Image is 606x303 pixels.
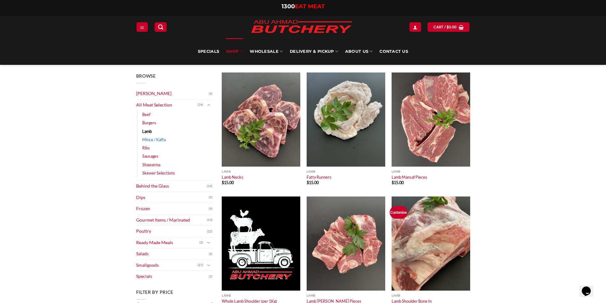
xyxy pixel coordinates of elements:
[209,272,212,281] span: (1)
[136,289,174,295] span: Filter by price
[207,182,212,191] span: (19)
[199,238,203,247] span: (2)
[136,271,209,282] a: Specials
[207,227,212,236] span: (12)
[447,24,449,30] span: $
[136,237,199,248] a: Ready Made Meals
[142,152,158,160] a: Sausages
[392,175,427,180] a: Lamb Mansaf Pieces
[209,193,212,202] span: (5)
[392,180,394,185] span: $
[205,239,212,246] button: Toggle
[136,192,209,203] a: Dips
[222,294,300,297] p: Lamb
[222,72,300,167] img: Lamb Necks
[226,38,243,65] a: SHOP
[392,72,470,167] img: Lamb-Mansaf-Pieces
[307,180,309,185] span: $
[250,38,283,65] a: Wholesale
[392,294,470,297] p: Lamb
[209,249,212,259] span: (2)
[295,3,325,10] span: EAT MEAT
[198,38,219,65] a: Specials
[142,144,150,152] a: Ribs
[428,22,470,31] a: View cart
[142,110,150,119] a: Beef
[409,22,421,31] a: Login
[246,16,357,38] img: Abu Ahmad Butchery
[142,161,160,169] a: Shawarma
[307,72,385,167] img: Fatty Runners
[222,180,224,185] span: $
[434,24,456,30] span: Cart /
[447,25,457,29] bdi: 0.00
[345,38,373,65] a: About Us
[307,175,331,180] a: Fatty Runners
[136,260,198,271] a: Smallgoods
[380,38,408,65] a: Contact Us
[222,170,300,173] p: Lamb
[198,260,203,270] span: (27)
[142,119,156,127] a: Burgers
[142,169,175,177] a: Skewer Selections
[307,180,319,185] bdi: 15.00
[307,294,385,297] p: Lamb
[207,215,212,225] span: (13)
[307,170,385,173] p: Lamb
[136,248,209,259] a: Salads
[136,88,209,99] a: [PERSON_NAME]
[136,100,198,111] a: All Meat Selection
[205,101,212,108] button: Toggle
[392,180,404,185] bdi: 15.00
[136,181,207,192] a: Behind the Glass
[142,135,166,144] a: Mince / Kafta
[222,196,300,291] img: Whole Lamb Shoulder (per 1Kg)
[290,38,338,65] a: Delivery & Pickup
[222,180,234,185] bdi: 15.00
[209,89,212,99] span: (2)
[136,226,207,237] a: Poultry
[136,203,209,214] a: Frozen
[205,262,212,269] button: Toggle
[209,204,212,214] span: (9)
[142,127,152,135] a: Lamb
[136,22,148,31] a: Menu
[282,3,295,10] span: 1300
[579,278,600,297] iframe: chat widget
[392,196,470,291] img: Lamb Shoulder Bone In
[136,215,207,226] a: Gourmet Items / Marinated
[392,170,470,173] p: Lamb
[307,196,385,291] img: Lamb Curry Pieces
[282,3,325,10] a: 1300EAT MEAT
[136,73,156,79] span: Browse
[155,22,167,31] a: Search
[198,100,203,110] span: (74)
[222,175,243,180] a: Lamb Necks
